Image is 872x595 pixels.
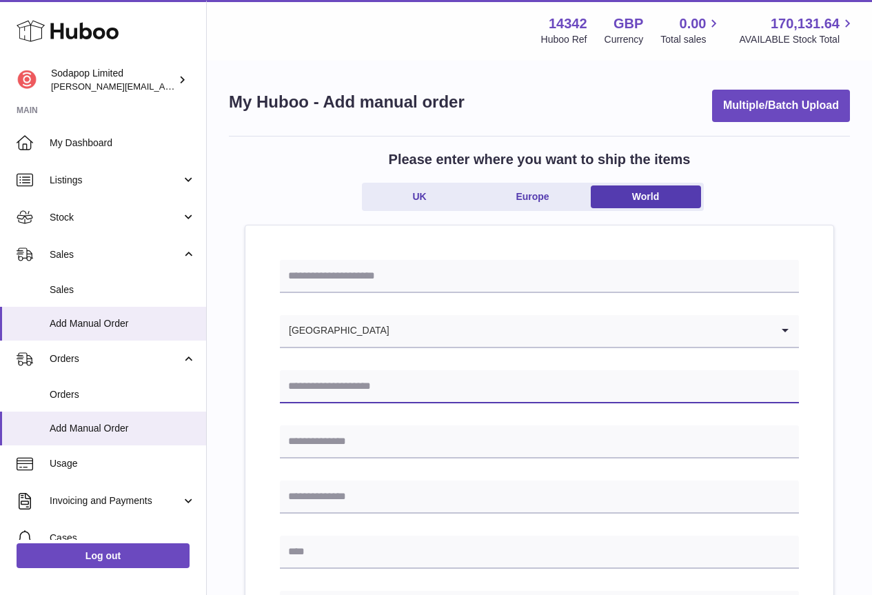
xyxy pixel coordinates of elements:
[17,70,37,90] img: david@sodapop-audio.co.uk
[680,14,707,33] span: 0.00
[50,532,196,545] span: Cases
[541,33,587,46] div: Huboo Ref
[549,14,587,33] strong: 14342
[50,494,181,507] span: Invoicing and Payments
[51,81,276,92] span: [PERSON_NAME][EMAIL_ADDRESS][DOMAIN_NAME]
[50,137,196,150] span: My Dashboard
[229,91,465,113] h1: My Huboo - Add manual order
[739,14,855,46] a: 170,131.64 AVAILABLE Stock Total
[280,315,799,348] div: Search for option
[614,14,643,33] strong: GBP
[365,185,475,208] a: UK
[739,33,855,46] span: AVAILABLE Stock Total
[389,150,691,169] h2: Please enter where you want to ship the items
[50,388,196,401] span: Orders
[51,67,175,93] div: Sodapop Limited
[50,211,181,224] span: Stock
[712,90,850,122] button: Multiple/Batch Upload
[50,352,181,365] span: Orders
[50,248,181,261] span: Sales
[660,14,722,46] a: 0.00 Total sales
[50,283,196,296] span: Sales
[605,33,644,46] div: Currency
[17,543,190,568] a: Log out
[50,422,196,435] span: Add Manual Order
[280,315,390,347] span: [GEOGRAPHIC_DATA]
[50,317,196,330] span: Add Manual Order
[771,14,840,33] span: 170,131.64
[478,185,588,208] a: Europe
[660,33,722,46] span: Total sales
[591,185,701,208] a: World
[390,315,771,347] input: Search for option
[50,457,196,470] span: Usage
[50,174,181,187] span: Listings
